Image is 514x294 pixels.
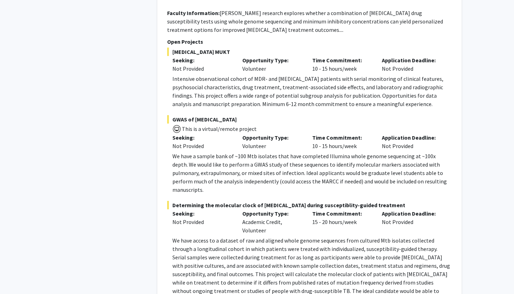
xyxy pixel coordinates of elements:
[237,209,307,234] div: Academic Credit, Volunteer
[307,56,377,73] div: 10 - 15 hours/week
[377,209,447,234] div: Not Provided
[172,75,452,108] p: Intensive observational cohort of MDR- and [MEDICAL_DATA] patients with serial monitoring of clin...
[172,142,232,150] div: Not Provided
[167,48,452,56] span: [MEDICAL_DATA] MUKT
[167,201,452,209] span: Determining the molecular clock of [MEDICAL_DATA] during susceptiblity-guided treatment
[377,56,447,73] div: Not Provided
[172,64,232,73] div: Not Provided
[172,152,452,194] p: We have a sample bank of ~100 Mtb isolates that have completed Illumina whole genome sequencing a...
[312,209,372,218] p: Time Commitment:
[167,9,443,33] fg-read-more: [PERSON_NAME] research explores whether a combination of [MEDICAL_DATA] drug susceptibility tests...
[167,115,452,124] span: GWAS of [MEDICAL_DATA]
[312,133,372,142] p: Time Commitment:
[172,218,232,226] div: Not Provided
[167,9,220,16] b: Faculty Information:
[242,56,302,64] p: Opportunity Type:
[377,133,447,150] div: Not Provided
[382,133,441,142] p: Application Deadline:
[242,209,302,218] p: Opportunity Type:
[167,37,452,46] p: Open Projects
[307,209,377,234] div: 15 - 20 hours/week
[172,133,232,142] p: Seeking:
[382,209,441,218] p: Application Deadline:
[237,56,307,73] div: Volunteer
[172,56,232,64] p: Seeking:
[307,133,377,150] div: 10 - 15 hours/week
[237,133,307,150] div: Volunteer
[172,209,232,218] p: Seeking:
[382,56,441,64] p: Application Deadline:
[5,262,30,289] iframe: Chat
[181,125,257,132] span: This is a virtual/remote project
[312,56,372,64] p: Time Commitment:
[242,133,302,142] p: Opportunity Type:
